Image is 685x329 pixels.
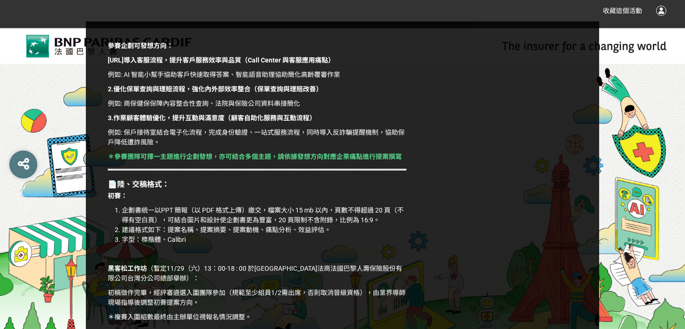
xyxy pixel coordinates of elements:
li: 建議格式如下：提案名稱、提案摘要、提案動機、痛點分析、效益評估。 [122,225,406,235]
p: 初稿徵件完畢，經評審遴選入圍團隊參加（規範至少組員1/2需出席，否則取消晉級資格），由業界導師現場指導後調整初賽提案方向。 [108,288,406,308]
strong: 3.作業顧客體驗優化，提升互動與滿意度（顧客自助化服務與互動流程） [108,114,316,122]
strong: ＊參賽團隊可擇一主題進行企劃發想，亦可結合多個主題，請依據發想方向對應企業痛點進行提案撰寫 [108,153,402,160]
p: 例如: 保戶接待室結合電子化流程，完成身份驗證、一站式服務流程，同時導入反詐騙提醒機制，協助保戶降低遭詐風險。 [108,128,406,147]
li: 字型：標楷體、Calibri [122,235,406,245]
p: 例如: 商保健保保障內容整合性查詢、法院與保險公司資料串接簡化 [108,99,406,109]
li: 企劃書統一以PPT 簡報（以 PDF 格式上傳）繳交，檔案大小 15 mb 以內，頁數不得超過 20 頁（不得有空白頁），可結合圖片和設計使企劃書更為豐富，20 頁限制不含附錄，比例為 16:9。 [122,206,406,225]
strong: 參賽企劃可發想方向： [108,42,173,49]
strong: 📄陸、交稿格式： [108,180,169,189]
strong: [URL]導入客服流程，提升客戶服務效率與品質（Call Center 與客服應用痛點） [108,56,335,64]
strong: 2.優化保單查詢與理賠流程，強化內外部效率整合（保單查詢與理賠改善） [108,85,322,93]
p: （暫定11/29（六）13：00-18 : 00 於[GEOGRAPHIC_DATA]法商法國巴黎人壽保險股份有限公司台灣分公司總部舉辦）： [108,264,406,283]
span: 收藏這個活動 [603,7,642,14]
p: ＊複賽入圍組數最終由主辦單位視報名情況調整。 [108,312,406,322]
p: 例如: AI 智能小幫手協助客戶快速取得答案、智能語音助理協助簡化高齡覆審作業 [108,70,406,80]
strong: 黑客松工作坊 [108,265,147,272]
strong: 初賽： [108,192,127,199]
